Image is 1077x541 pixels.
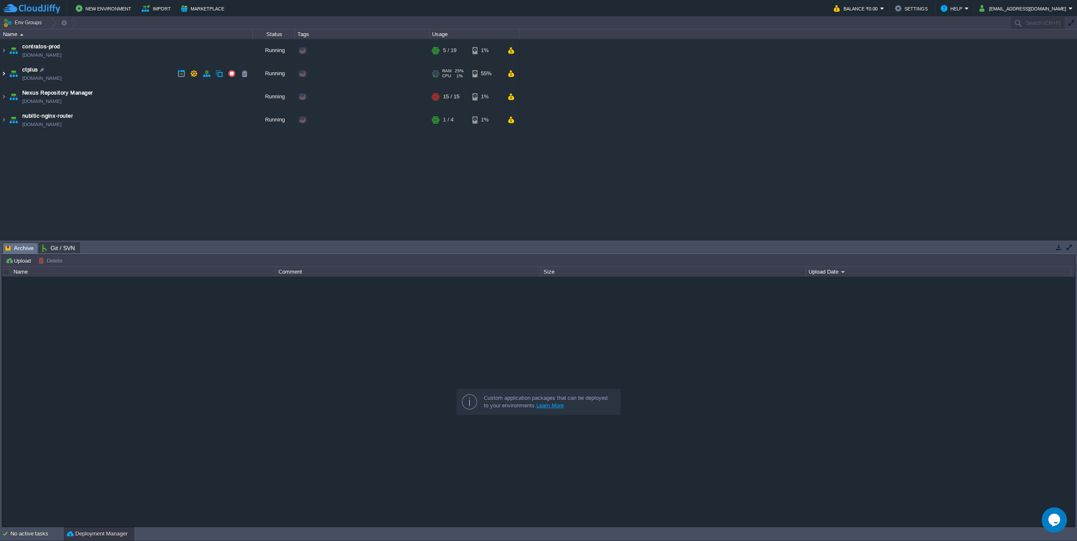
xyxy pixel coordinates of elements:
div: 1% [472,85,500,108]
button: [EMAIL_ADDRESS][DOMAIN_NAME] [979,3,1069,13]
button: Balance ₹0.00 [834,3,880,13]
iframe: chat widget [1042,507,1069,533]
a: contratos-prod [22,42,60,51]
div: 1% [472,39,500,62]
span: CPU [442,74,451,79]
a: [DOMAIN_NAME] [22,120,61,129]
img: AMDAwAAAACH5BAEAAAAALAAAAAABAAEAAAICRAEAOw== [8,39,19,62]
img: AMDAwAAAACH5BAEAAAAALAAAAAABAAEAAAICRAEAOw== [0,39,7,62]
span: RAM [442,69,451,74]
button: Upload [5,257,33,264]
span: 1% [454,74,463,79]
button: Settings [895,3,930,13]
div: Running [253,85,295,108]
img: AMDAwAAAACH5BAEAAAAALAAAAAABAAEAAAICRAEAOw== [0,62,7,85]
div: 15 / 15 [443,85,459,108]
div: Running [253,108,295,131]
div: Status [253,29,294,39]
div: 1% [472,108,500,131]
img: AMDAwAAAACH5BAEAAAAALAAAAAABAAEAAAICRAEAOw== [8,62,19,85]
button: New Environment [76,3,134,13]
img: AMDAwAAAACH5BAEAAAAALAAAAAABAAEAAAICRAEAOw== [0,85,7,108]
div: 5 / 19 [443,39,456,62]
span: Archive [5,243,34,253]
div: No active tasks [11,527,63,541]
a: nubitic-nginx-router [22,112,73,120]
div: Comment [276,267,541,277]
button: Deployment Manager [67,530,127,538]
img: AMDAwAAAACH5BAEAAAAALAAAAAABAAEAAAICRAEAOw== [8,85,19,108]
div: Tags [295,29,429,39]
img: AMDAwAAAACH5BAEAAAAALAAAAAABAAEAAAICRAEAOw== [0,108,7,131]
div: Upload Date [806,267,1071,277]
img: AMDAwAAAACH5BAEAAAAALAAAAAABAAEAAAICRAEAOw== [8,108,19,131]
span: Git / SVN [42,243,75,253]
a: ctplus [22,66,38,74]
div: Usage [430,29,519,39]
button: Import [142,3,173,13]
div: 1 / 4 [443,108,454,131]
div: Name [1,29,252,39]
a: Learn More [536,402,564,409]
a: Nexus Repository Manager [22,89,93,97]
div: 55% [472,62,500,85]
a: [DOMAIN_NAME] [22,97,61,106]
div: Running [253,39,295,62]
span: 25% [455,69,464,74]
div: Size [541,267,806,277]
div: Custom application packages that can be deployed to your environments. [484,394,613,409]
img: CloudJiffy [3,3,60,14]
div: Running [253,62,295,85]
a: [DOMAIN_NAME] [22,51,61,59]
button: Marketplace [181,3,227,13]
button: Env Groups [3,17,45,29]
div: Name [11,267,276,277]
a: [DOMAIN_NAME] [22,74,61,82]
button: Delete [38,257,65,264]
button: Help [941,3,965,13]
img: AMDAwAAAACH5BAEAAAAALAAAAAABAAEAAAICRAEAOw== [20,34,24,36]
